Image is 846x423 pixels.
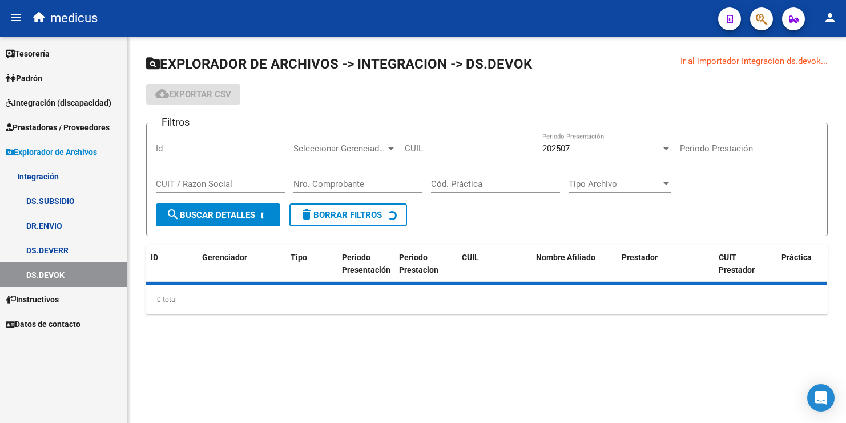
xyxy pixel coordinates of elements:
[293,143,386,154] span: Seleccionar Gerenciador
[300,210,382,220] span: Borrar Filtros
[394,245,457,283] datatable-header-cell: Periodo Prestacion
[146,285,828,314] div: 0 total
[617,245,714,283] datatable-header-cell: Prestador
[289,203,407,226] button: Borrar Filtros
[146,84,240,105] button: Exportar CSV
[337,245,394,283] datatable-header-cell: Periodo Presentación
[342,253,390,275] span: Periodo Presentación
[151,253,158,262] span: ID
[155,89,231,99] span: Exportar CSV
[198,245,286,283] datatable-header-cell: Gerenciador
[291,253,307,262] span: Tipo
[6,318,80,330] span: Datos de contacto
[9,11,23,25] mat-icon: menu
[286,245,337,283] datatable-header-cell: Tipo
[781,253,812,262] span: Práctica
[300,207,313,221] mat-icon: delete
[823,11,837,25] mat-icon: person
[155,87,169,101] mat-icon: cloud_download
[146,56,532,72] span: EXPLORADOR DE ARCHIVOS -> INTEGRACION -> DS.DEVOK
[714,245,777,283] datatable-header-cell: CUIT Prestador
[622,253,658,262] span: Prestador
[807,384,835,412] div: Open Intercom Messenger
[202,253,247,262] span: Gerenciador
[156,203,280,226] button: Buscar Detalles
[50,6,98,31] span: medicus
[536,253,595,262] span: Nombre Afiliado
[6,293,59,306] span: Instructivos
[6,97,111,109] span: Integración (discapacidad)
[462,253,479,262] span: CUIL
[531,245,617,283] datatable-header-cell: Nombre Afiliado
[569,179,661,189] span: Tipo Archivo
[399,253,438,275] span: Periodo Prestacion
[6,72,42,85] span: Padrón
[6,121,110,134] span: Prestadores / Proveedores
[457,245,531,283] datatable-header-cell: CUIL
[6,47,50,60] span: Tesorería
[146,245,198,283] datatable-header-cell: ID
[166,207,180,221] mat-icon: search
[542,143,570,154] span: 202507
[156,114,195,130] h3: Filtros
[166,210,255,220] span: Buscar Detalles
[6,146,97,158] span: Explorador de Archivos
[680,55,828,67] div: Ir al importador Integración ds.devok...
[719,253,755,275] span: CUIT Prestador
